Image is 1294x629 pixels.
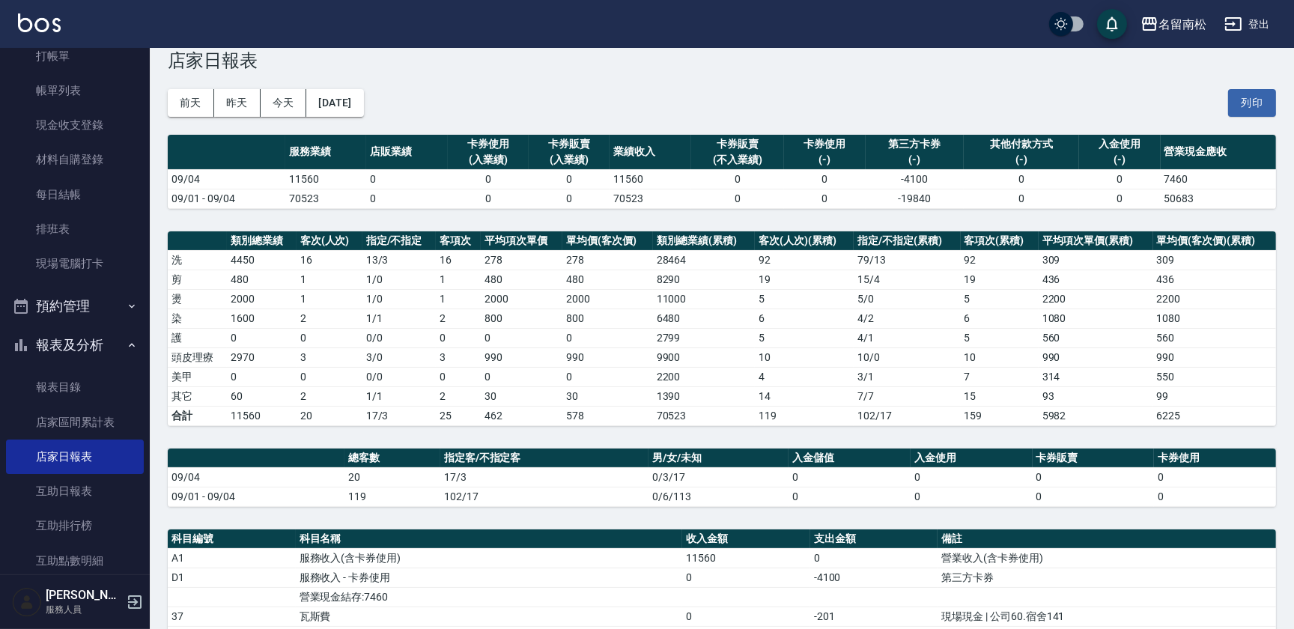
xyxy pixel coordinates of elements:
div: (-) [869,152,960,168]
td: 990 [1039,347,1153,367]
td: 550 [1153,367,1276,386]
td: 2 [436,309,481,328]
td: 578 [562,406,652,425]
td: 2 [297,386,362,406]
td: 278 [481,250,562,270]
th: 平均項次單價(累積) [1039,231,1153,251]
td: 50683 [1161,189,1276,208]
table: a dense table [168,449,1276,507]
th: 卡券使用 [1154,449,1276,468]
td: 營業現金結存:7460 [296,587,683,607]
td: -201 [810,607,938,626]
td: 480 [481,270,562,289]
button: 預約管理 [6,287,144,326]
th: 備註 [938,529,1276,549]
td: 09/04 [168,467,344,487]
td: 服務收入(含卡券使用) [296,548,683,568]
td: 480 [562,270,652,289]
div: (入業績) [452,152,525,168]
td: 0 [481,328,562,347]
td: 79 / 13 [854,250,960,270]
td: 800 [481,309,562,328]
td: 0 [789,487,911,506]
td: 10 / 0 [854,347,960,367]
td: 560 [1039,328,1153,347]
th: 入金使用 [911,449,1033,468]
td: 11000 [653,289,756,309]
td: 19 [961,270,1039,289]
h3: 店家日報表 [168,50,1276,71]
td: 309 [1039,250,1153,270]
a: 互助日報表 [6,474,144,508]
th: 指定/不指定(累積) [854,231,960,251]
td: 0 [297,367,362,386]
td: 09/01 - 09/04 [168,487,344,506]
th: 指定客/不指定客 [440,449,648,468]
td: 16 [297,250,362,270]
td: 20 [297,406,362,425]
td: 0/6/113 [648,487,789,506]
td: 70523 [653,406,756,425]
td: 10 [961,347,1039,367]
td: D1 [168,568,296,587]
td: 2000 [481,289,562,309]
td: 1 / 1 [362,309,436,328]
td: 10 [755,347,854,367]
td: 1600 [227,309,297,328]
td: 6225 [1153,406,1276,425]
td: 0 [810,548,938,568]
td: 美甲 [168,367,227,386]
td: 0 [691,169,785,189]
img: Logo [18,13,61,32]
td: 0 [1079,189,1160,208]
div: 卡券販賣 [695,136,781,152]
td: 合計 [168,406,227,425]
td: 3 / 0 [362,347,436,367]
div: (不入業績) [695,152,781,168]
td: 60 [227,386,297,406]
td: 119 [755,406,854,425]
td: 92 [755,250,854,270]
td: 436 [1153,270,1276,289]
td: 13 / 3 [362,250,436,270]
td: 4 / 1 [854,328,960,347]
th: 支出金額 [810,529,938,549]
td: 314 [1039,367,1153,386]
td: 0 [529,169,610,189]
td: 其它 [168,386,227,406]
a: 店家日報表 [6,440,144,474]
button: [DATE] [306,89,363,117]
td: 0 [1033,487,1155,506]
td: 92 [961,250,1039,270]
table: a dense table [168,135,1276,209]
th: 單均價(客次價)(累積) [1153,231,1276,251]
td: 2000 [562,289,652,309]
div: 卡券販賣 [532,136,606,152]
div: (入業績) [532,152,606,168]
td: 1 / 0 [362,270,436,289]
td: 4450 [227,250,297,270]
td: 0 [1079,169,1160,189]
td: 6 [961,309,1039,328]
td: 102/17 [440,487,648,506]
td: 0 [481,367,562,386]
th: 客次(人次)(累積) [755,231,854,251]
th: 客項次 [436,231,481,251]
a: 每日結帳 [6,177,144,212]
td: 4 [755,367,854,386]
td: 頭皮理療 [168,347,227,367]
td: 1 / 1 [362,386,436,406]
h5: [PERSON_NAME] [46,588,122,603]
td: 9900 [653,347,756,367]
button: 報表及分析 [6,326,144,365]
td: 0 [227,367,297,386]
td: 0 [436,367,481,386]
th: 營業現金應收 [1161,135,1276,170]
td: 462 [481,406,562,425]
td: 0/3/17 [648,467,789,487]
td: 0 / 0 [362,328,436,347]
td: 0 / 0 [362,367,436,386]
p: 服務人員 [46,603,122,616]
td: 436 [1039,270,1153,289]
a: 帳單列表 [6,73,144,108]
